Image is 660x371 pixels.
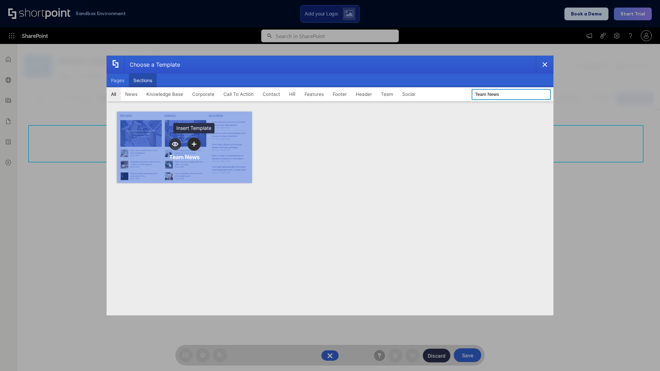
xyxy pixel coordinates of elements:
[121,87,142,101] button: News
[107,87,121,101] button: All
[219,87,258,101] button: Call To Action
[107,56,553,315] div: template selector
[142,87,188,101] button: Knowledge Base
[398,87,420,101] button: Social
[258,87,285,101] button: Contact
[351,87,376,101] button: Header
[472,89,551,100] input: Search
[376,87,398,101] button: Team
[169,154,200,160] div: Team News
[328,87,351,101] button: Footer
[124,56,180,73] div: Choose a Template
[107,74,129,87] button: Pages
[188,87,219,101] button: Corporate
[129,74,157,87] button: Sections
[300,87,328,101] button: Features
[626,338,660,371] iframe: Chat Widget
[285,87,300,101] button: HR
